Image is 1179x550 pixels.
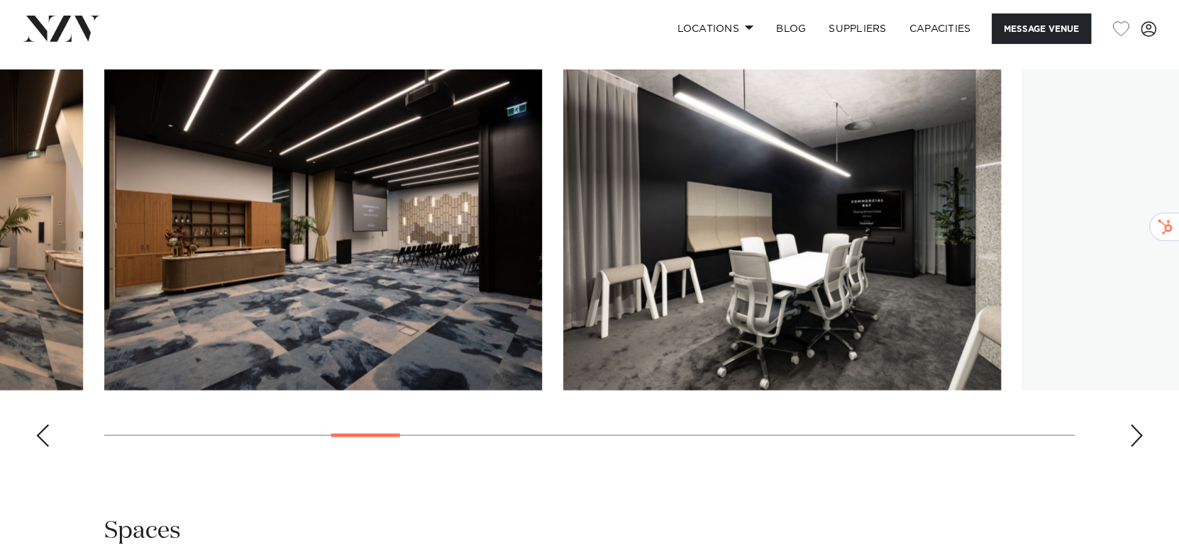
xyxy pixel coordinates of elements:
[898,13,982,44] a: Capacities
[23,16,100,41] img: nzv-logo.png
[665,13,765,44] a: Locations
[563,69,1001,390] swiper-slide: 9 / 30
[992,13,1091,44] button: Message Venue
[817,13,897,44] a: SUPPLIERS
[104,515,181,546] h2: Spaces
[765,13,817,44] a: BLOG
[104,69,542,390] swiper-slide: 8 / 30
